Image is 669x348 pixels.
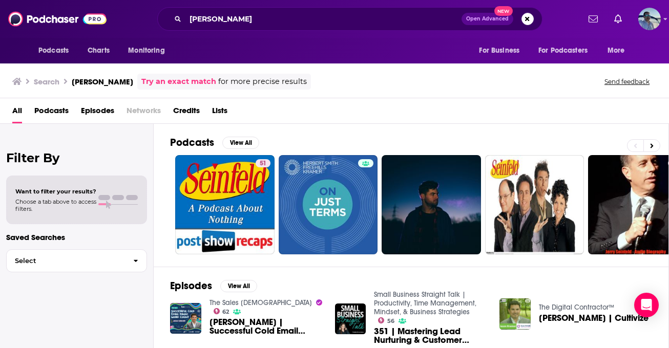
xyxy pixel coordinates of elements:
span: Networks [127,102,161,123]
div: Search podcasts, credits, & more... [157,7,542,31]
img: Jason Kramer | Successful Cold Email Magic Word Count [170,303,201,334]
a: Jason Kramer | Cultivize [539,314,649,322]
span: New [494,6,513,16]
span: [PERSON_NAME] | Cultivize [539,314,649,322]
img: 351 | Mastering Lead Nurturing & Customer Relationship Management With Jason Kramer [335,303,366,335]
a: PodcastsView All [170,136,259,149]
img: Jason Kramer | Cultivize [499,298,531,330]
span: Podcasts [38,43,69,58]
button: View All [222,137,259,149]
span: Want to filter your results? [15,188,96,195]
a: Charts [81,41,116,60]
a: 51 [175,155,275,254]
span: Charts [88,43,110,58]
div: Open Intercom Messenger [634,293,659,317]
a: Show notifications dropdown [610,10,626,28]
a: 56 [378,317,394,323]
a: 351 | Mastering Lead Nurturing & Customer Relationship Management With Jason Kramer [374,327,487,344]
img: User Profile [638,8,661,30]
span: 351 | Mastering Lead Nurturing & Customer Relationship Management With [PERSON_NAME] [374,327,487,344]
span: 51 [260,159,266,169]
a: Podcasts [34,102,69,123]
button: Open AdvancedNew [462,13,513,25]
span: For Podcasters [538,43,588,58]
a: The Digital Contractor™ [539,303,614,312]
span: More [608,43,625,58]
span: 56 [387,319,394,323]
a: Show notifications dropdown [584,10,602,28]
button: open menu [31,41,82,60]
span: Open Advanced [466,16,509,21]
button: View All [220,280,257,292]
span: For Business [479,43,519,58]
button: open menu [532,41,602,60]
button: open menu [121,41,178,60]
button: Send feedback [601,77,653,86]
a: 51 [256,159,270,167]
span: 62 [222,310,229,314]
span: Choose a tab above to access filters. [15,198,96,212]
h2: Filter By [6,150,147,165]
a: Episodes [81,102,114,123]
a: Lists [212,102,227,123]
button: Show profile menu [638,8,661,30]
span: [PERSON_NAME] | Successful Cold Email Magic Word Count [210,318,323,335]
a: Jason Kramer | Successful Cold Email Magic Word Count [210,318,323,335]
a: 62 [214,308,229,314]
a: Small Business Straight Talk | Productivity, Time Management, Mindset, & Business Strategies [374,290,476,316]
p: Saved Searches [6,232,147,242]
span: Select [7,257,125,264]
h2: Episodes [170,279,212,292]
a: Credits [173,102,200,123]
button: Select [6,249,147,272]
a: All [12,102,22,123]
a: The Sales Evangelist [210,298,312,307]
span: Logged in as JasonKramer_TheCRMguy [638,8,661,30]
a: EpisodesView All [170,279,257,292]
span: Monitoring [128,43,164,58]
h3: Search [34,77,59,86]
h2: Podcasts [170,136,214,149]
button: open menu [472,41,532,60]
img: Podchaser - Follow, Share and Rate Podcasts [8,9,107,29]
h3: [PERSON_NAME] [72,77,133,86]
input: Search podcasts, credits, & more... [185,11,462,27]
span: for more precise results [218,76,307,88]
button: open menu [600,41,638,60]
a: Try an exact match [141,76,216,88]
